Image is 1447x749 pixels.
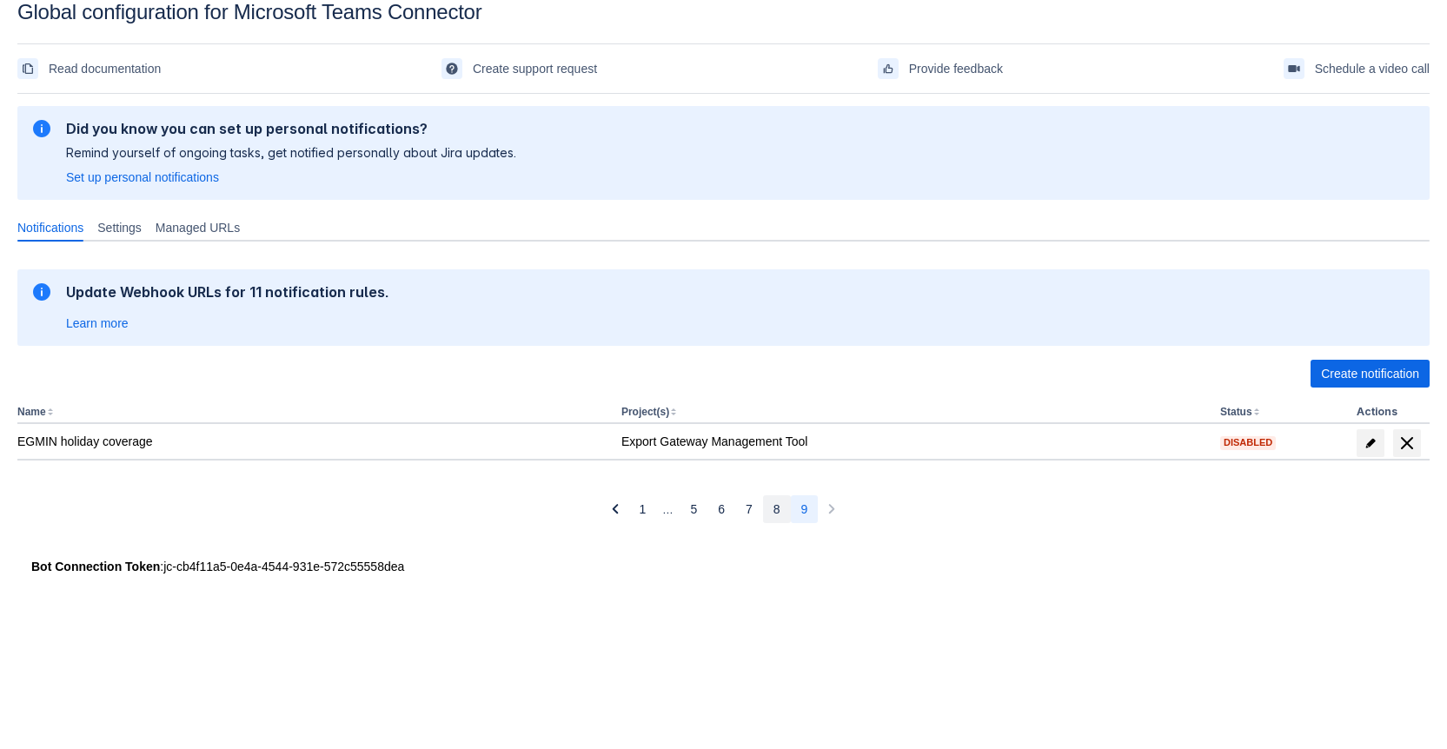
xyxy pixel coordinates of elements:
[690,495,697,523] span: 5
[17,406,46,418] button: Name
[763,495,791,523] button: Page 8
[1220,406,1252,418] button: Status
[909,55,1003,83] span: Provide feedback
[773,495,780,523] span: 8
[1315,55,1430,83] span: Schedule a video call
[66,169,219,186] a: Set up personal notifications
[97,219,142,236] span: Settings
[1397,433,1417,454] span: delete
[1364,436,1377,450] span: edit
[1284,55,1430,83] a: Schedule a video call
[17,219,83,236] span: Notifications
[801,495,808,523] span: 9
[621,433,1206,450] div: Export Gateway Management Tool
[601,495,629,523] button: Previous
[878,55,1003,83] a: Provide feedback
[31,118,52,139] span: information
[66,315,129,332] a: Learn more
[49,55,161,83] span: Read documentation
[1287,62,1301,76] span: videoCall
[1350,401,1430,424] th: Actions
[707,495,735,523] button: Page 6
[718,495,725,523] span: 6
[818,495,846,523] button: Next
[17,433,607,450] div: EGMIN holiday coverage
[663,500,673,518] span: …
[66,144,516,162] p: Remind yourself of ongoing tasks, get notified personally about Jira updates.
[31,560,160,573] strong: Bot Connection Token
[473,55,597,83] span: Create support request
[66,283,389,301] h2: Update Webhook URLs for 11 notification rules.
[881,62,895,76] span: feedback
[746,495,753,523] span: 7
[640,495,647,523] span: 1
[621,406,669,418] button: Project(s)
[629,495,657,523] button: Page 1
[601,495,846,523] nav: Pagination
[31,282,52,302] span: information
[17,55,161,83] a: Read documentation
[680,495,707,523] button: Page 5
[791,495,819,523] button: Page 9
[445,62,459,76] span: support
[31,558,1416,575] div: : jc-cb4f11a5-0e4a-4544-931e-572c55558dea
[1321,360,1419,388] span: Create notification
[66,120,516,137] h2: Did you know you can set up personal notifications?
[156,219,240,236] span: Managed URLs
[735,495,763,523] button: Page 7
[441,55,597,83] a: Create support request
[1311,360,1430,388] button: Create notification
[21,62,35,76] span: documentation
[1220,438,1276,447] span: Disabled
